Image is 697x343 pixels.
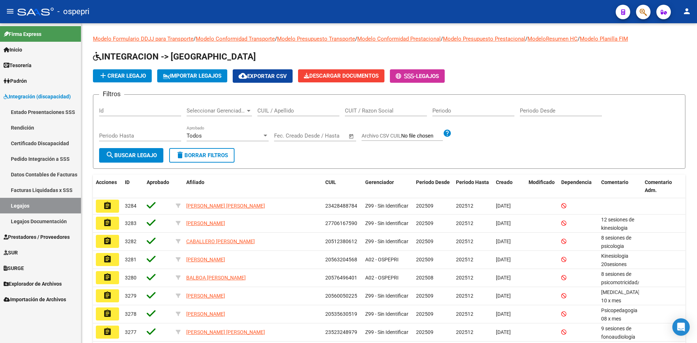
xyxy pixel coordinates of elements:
datatable-header-cell: Creado [493,175,526,199]
span: A02 - OSPEPRI [365,275,399,281]
span: Importación de Archivos [4,295,66,303]
span: Firma Express [4,30,41,38]
span: Z99 - Sin Identificar [365,203,408,209]
span: Todos [187,132,202,139]
mat-icon: assignment [103,237,112,245]
span: Integración (discapacidad) [4,93,71,101]
span: [PERSON_NAME] [186,311,225,317]
span: 202509 [416,293,433,299]
datatable-header-cell: Afiliado [183,175,322,199]
datatable-header-cell: ID [122,175,144,199]
span: Acciones [96,179,117,185]
span: 202509 [416,311,433,317]
span: Borrar Filtros [176,152,228,159]
span: Z99 - Sin Identificar [365,238,408,244]
span: Seleccionar Gerenciador [187,107,245,114]
span: SURGE [4,264,24,272]
input: Fecha inicio [274,132,303,139]
datatable-header-cell: Gerenciador [362,175,413,199]
button: Descargar Documentos [298,69,384,82]
button: Open calendar [347,132,356,140]
mat-icon: delete [176,151,184,159]
a: Modelo Presupuesto Prestacional [443,36,525,42]
span: IMPORTAR LEGAJOS [163,73,221,79]
span: [DATE] [496,203,511,209]
mat-icon: assignment [103,291,112,300]
span: - [396,73,416,79]
datatable-header-cell: Acciones [93,175,122,199]
mat-icon: add [99,71,107,80]
mat-icon: person [682,7,691,16]
span: Periodo Hasta [456,179,489,185]
button: Exportar CSV [233,69,293,83]
a: Modelo Formulario DDJJ para Transporte [93,36,193,42]
span: Gerenciador [365,179,394,185]
span: 3281 [125,257,136,262]
span: 3283 [125,220,136,226]
span: 3280 [125,275,136,281]
a: Modelo Presupuesto Transporte [277,36,355,42]
span: Z99 - Sin Identificar [365,329,408,335]
span: [DATE] [496,329,511,335]
span: - ospepri [57,4,89,20]
span: 202512 [456,293,473,299]
span: [DATE] [496,220,511,226]
button: IMPORTAR LEGAJOS [157,69,227,82]
span: Z99 - Sin Identificar [365,311,408,317]
span: [DATE] [496,257,511,262]
span: CUIL [325,179,336,185]
span: 20560050225 [325,293,357,299]
span: A02 - OSPEPRI [365,257,399,262]
span: Creado [496,179,513,185]
mat-icon: assignment [103,255,112,264]
span: CABALLERO [PERSON_NAME] [186,238,255,244]
span: Comentario [601,179,628,185]
div: Open Intercom Messenger [672,318,690,336]
span: Padrón [4,77,27,85]
span: Inicio [4,46,22,54]
span: Legajos [416,73,439,79]
datatable-header-cell: CUIL [322,175,362,199]
span: 202512 [456,203,473,209]
span: Explorador de Archivos [4,280,62,288]
datatable-header-cell: Comentario Adm. [642,175,685,199]
span: 202509 [416,329,433,335]
span: Prestadores / Proveedores [4,233,70,241]
h3: Filtros [99,89,124,99]
button: Crear Legajo [93,69,152,82]
span: INTEGRACION -> [GEOGRAPHIC_DATA] [93,52,256,62]
span: Periodo Desde [416,179,450,185]
span: Exportar CSV [239,73,287,79]
span: [DATE] [496,311,511,317]
span: 202512 [456,275,473,281]
span: 202512 [456,257,473,262]
span: 8 sesiones de psicologia ABAD LAURA/ Sep a dic 8 sesiones de psicopedagogia PONCE MERCEDES/ Sep a... [601,235,642,298]
span: 20576496401 [325,275,357,281]
button: Borrar Filtros [169,148,235,163]
span: 202512 [456,329,473,335]
span: 27706167590 [325,220,357,226]
span: [PERSON_NAME] [PERSON_NAME] [186,203,265,209]
input: Archivo CSV CUIL [401,133,443,139]
datatable-header-cell: Modificado [526,175,558,199]
span: BALBOA [PERSON_NAME] [186,275,246,281]
span: Kinesiologia 20sesiones mensuales septiembre / diciembre 2025 Lic. Claudia Montividone. [601,253,652,309]
span: Crear Legajo [99,73,146,79]
span: Buscar Legajo [106,152,157,159]
input: Fecha fin [310,132,345,139]
span: 12 sesiones de kinesiologia MUTISIAS/ SEP A DIC/ Irriasrte maria laura 12 sesiones fonoaudiologia... [601,217,640,297]
span: 202509 [416,238,433,244]
mat-icon: assignment [103,219,112,227]
span: SUR [4,249,18,257]
span: 20535630519 [325,311,357,317]
span: 202512 [456,311,473,317]
span: 202512 [456,238,473,244]
mat-icon: menu [6,7,15,16]
span: Comentario Adm. [645,179,672,193]
span: 202509 [416,220,433,226]
span: Tesorería [4,61,32,69]
span: 23523248979 [325,329,357,335]
mat-icon: assignment [103,327,112,336]
a: Modelo Planilla FIM [580,36,628,42]
span: 3282 [125,238,136,244]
